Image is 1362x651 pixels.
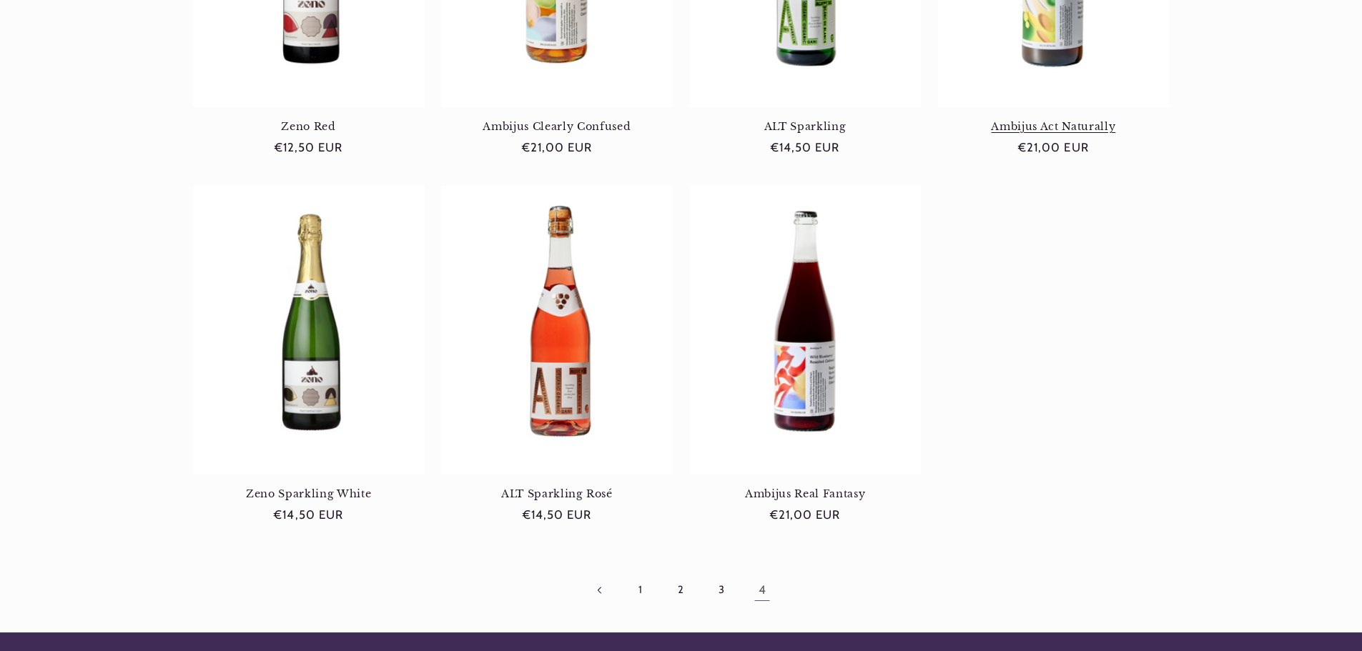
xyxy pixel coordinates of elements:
a: Pagina anterior [583,574,616,607]
a: Zeno Red [193,120,424,133]
a: Ambijus Act Naturally [938,120,1169,133]
nav: Paginación [193,574,1169,607]
a: Página 2 [664,574,697,607]
a: Página 3 [705,574,738,607]
a: ALT Sparkling Rosé [441,487,672,500]
a: Ambijus Clearly Confused [441,120,672,133]
a: Página 1 [624,574,657,607]
a: Zeno Sparkling White [193,487,424,500]
a: Ambijus Real Fantasy [690,487,921,500]
a: ALT Sparkling [690,120,921,133]
a: Página 4 [746,574,779,607]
